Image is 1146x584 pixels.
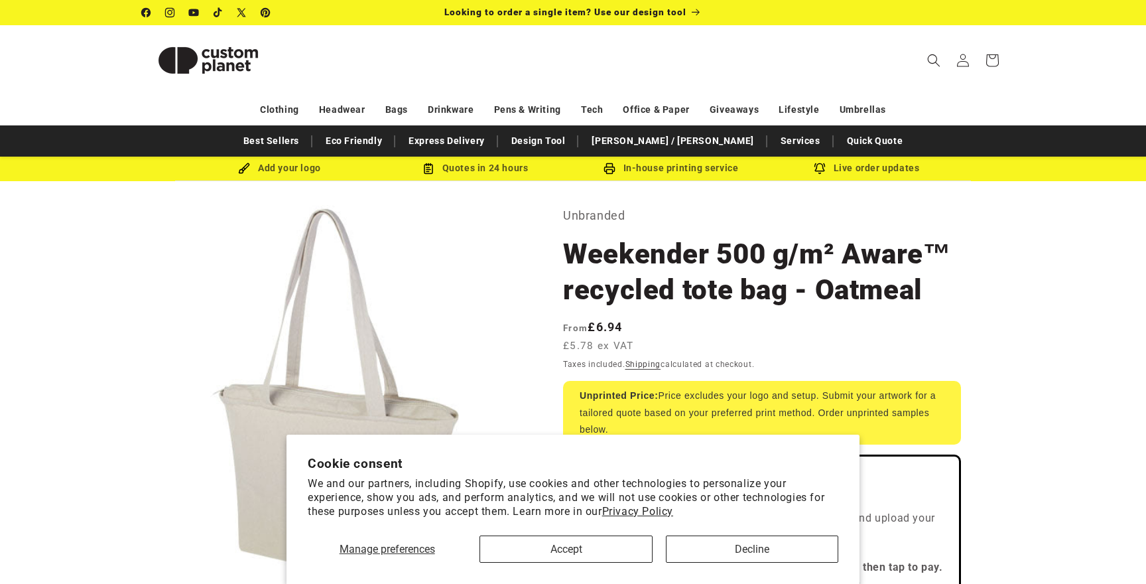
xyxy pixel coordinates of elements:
[137,25,280,95] a: Custom Planet
[319,98,365,121] a: Headwear
[563,338,634,354] span: £5.78 ex VAT
[604,163,615,175] img: In-house printing
[142,31,275,90] img: Custom Planet
[563,205,961,226] p: Unbranded
[505,129,572,153] a: Design Tool
[581,98,603,121] a: Tech
[319,129,389,153] a: Eco Friendly
[308,536,466,563] button: Manage preferences
[563,320,623,334] strong: £6.94
[840,98,886,121] a: Umbrellas
[840,129,910,153] a: Quick Quote
[563,323,588,333] span: From
[308,456,838,471] h2: Cookie consent
[563,358,961,371] div: Taxes included. calculated at checkout.
[377,160,573,177] div: Quotes in 24 hours
[585,129,760,153] a: [PERSON_NAME] / [PERSON_NAME]
[402,129,491,153] a: Express Delivery
[623,98,689,121] a: Office & Paper
[625,360,661,369] a: Shipping
[182,160,377,177] div: Add your logo
[563,236,961,308] h1: Weekender 500 g/m² Aware™ recycled tote bag - Oatmeal
[428,98,474,121] a: Drinkware
[769,160,964,177] div: Live order updates
[779,98,819,121] a: Lifestyle
[580,390,659,401] strong: Unprinted Price:
[573,160,769,177] div: In-house printing service
[444,7,686,17] span: Looking to order a single item? Use our design tool
[238,163,250,175] img: Brush Icon
[710,98,759,121] a: Giveaways
[308,477,838,518] p: We and our partners, including Shopify, use cookies and other technologies to personalize your ex...
[385,98,408,121] a: Bags
[774,129,827,153] a: Services
[602,505,673,518] a: Privacy Policy
[260,98,299,121] a: Clothing
[919,46,948,75] summary: Search
[237,129,306,153] a: Best Sellers
[479,536,652,563] button: Accept
[563,381,961,445] div: Price excludes your logo and setup. Submit your artwork for a tailored quote based on your prefer...
[340,543,435,555] span: Manage preferences
[422,163,434,175] img: Order Updates Icon
[814,163,826,175] img: Order updates
[494,98,561,121] a: Pens & Writing
[666,536,838,563] button: Decline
